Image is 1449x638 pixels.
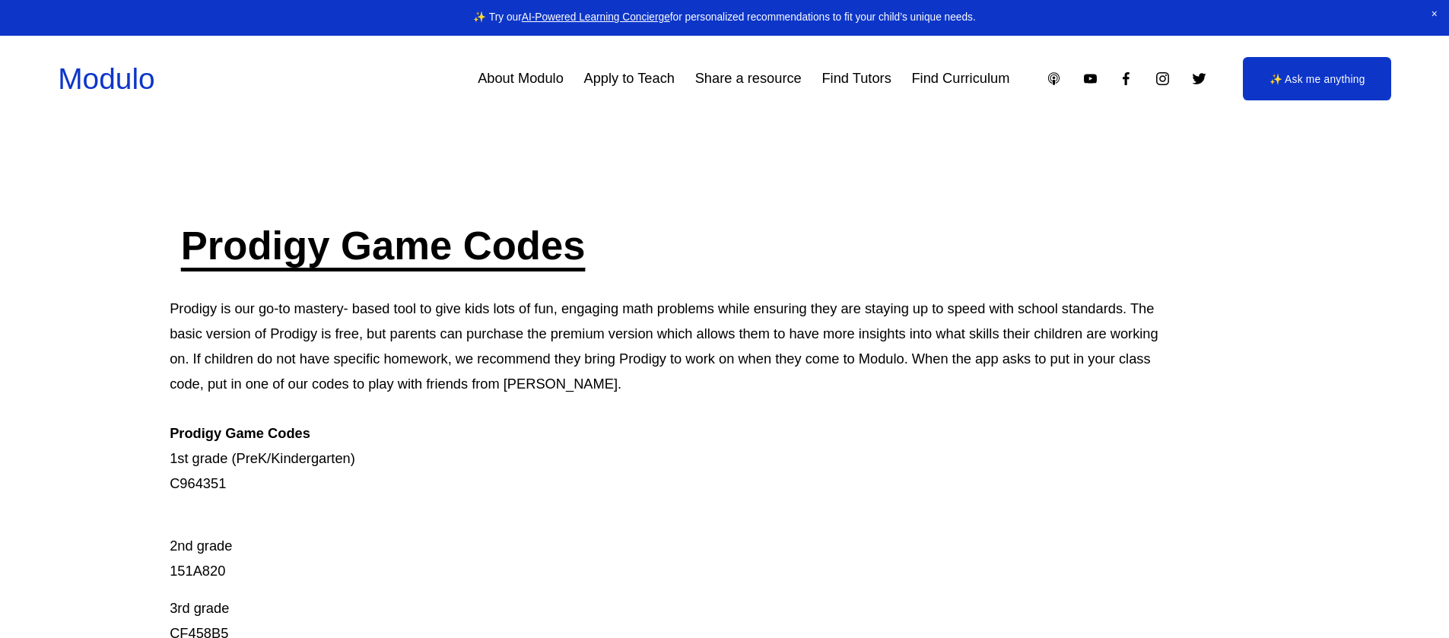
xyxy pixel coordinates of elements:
[478,65,564,93] a: About Modulo
[1082,71,1098,87] a: YouTube
[170,509,1168,584] p: 2nd grade 151A820
[584,65,675,93] a: Apply to Teach
[695,65,802,93] a: Share a resource
[58,62,154,95] a: Modulo
[522,11,670,23] a: AI-Powered Learning Concierge
[821,65,891,93] a: Find Tutors
[170,425,310,441] strong: Prodigy Game Codes
[1191,71,1207,87] a: Twitter
[911,65,1009,93] a: Find Curriculum
[181,223,586,268] a: Prodigy Game Codes
[1243,57,1391,100] a: ✨ Ask me anything
[1155,71,1171,87] a: Instagram
[1118,71,1134,87] a: Facebook
[170,297,1168,497] p: Prodigy is our go-to mastery- based tool to give kids lots of fun, engaging math problems while e...
[1046,71,1062,87] a: Apple Podcasts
